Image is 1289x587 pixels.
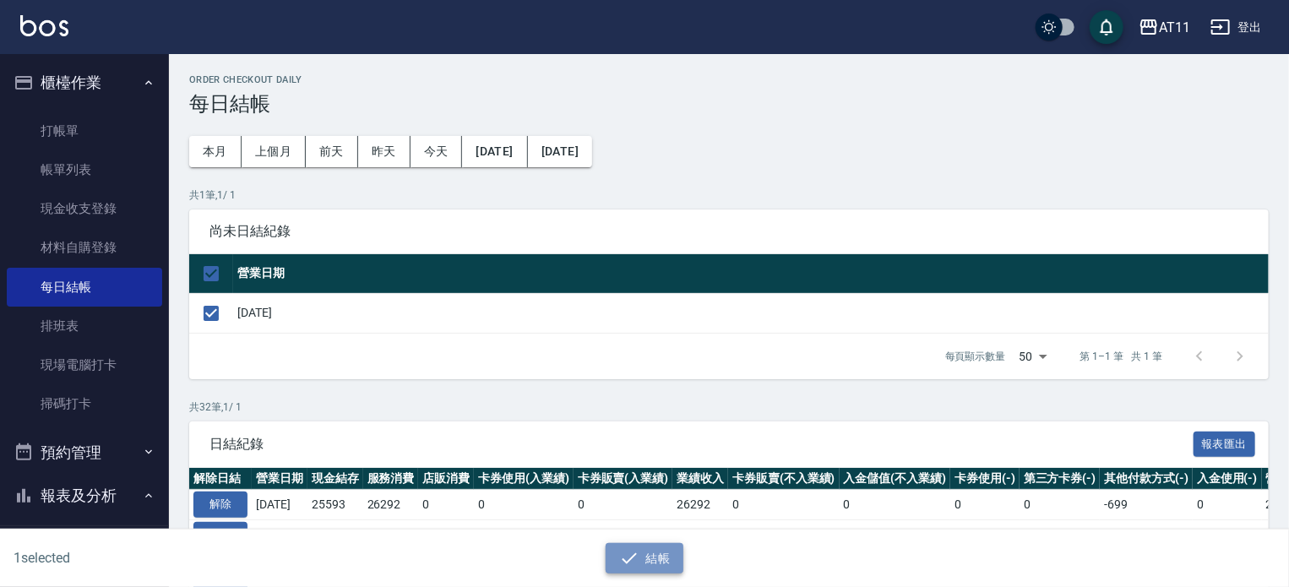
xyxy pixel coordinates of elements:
[7,474,162,518] button: 報表及分析
[1159,17,1190,38] div: AT11
[418,468,474,490] th: 店販消費
[252,520,307,551] td: [DATE]
[945,349,1006,364] p: 每頁顯示數量
[358,136,411,167] button: 昨天
[840,520,951,551] td: 0
[1204,12,1269,43] button: 登出
[7,524,162,563] a: 報表目錄
[1020,468,1101,490] th: 第三方卡券(-)
[840,490,951,520] td: 0
[1080,349,1162,364] p: 第 1–1 筆 共 1 筆
[307,520,363,551] td: 15931
[7,345,162,384] a: 現場電腦打卡
[193,492,247,518] button: 解除
[209,436,1194,453] span: 日結紀錄
[7,150,162,189] a: 帳單列表
[1020,520,1101,551] td: 0
[14,547,319,568] h6: 1 selected
[363,490,419,520] td: 26292
[728,520,840,551] td: 0
[189,74,1269,85] h2: Order checkout daily
[950,520,1020,551] td: 0
[307,468,363,490] th: 現金結存
[189,136,242,167] button: 本月
[1193,490,1262,520] td: 0
[1013,334,1053,379] div: 50
[7,228,162,267] a: 材料自購登錄
[672,468,728,490] th: 業績收入
[1100,520,1193,551] td: 0
[574,468,673,490] th: 卡券販賣(入業績)
[672,490,728,520] td: 26292
[7,189,162,228] a: 現金收支登錄
[20,15,68,36] img: Logo
[1090,10,1123,44] button: save
[1193,468,1262,490] th: 入金使用(-)
[728,468,840,490] th: 卡券販賣(不入業績)
[1193,520,1262,551] td: 0
[574,520,673,551] td: 0
[1132,10,1197,45] button: AT11
[950,468,1020,490] th: 卡券使用(-)
[474,520,574,551] td: 0
[672,520,728,551] td: 15931
[840,468,951,490] th: 入金儲值(不入業績)
[1020,490,1101,520] td: 0
[209,223,1248,240] span: 尚未日結紀錄
[574,490,673,520] td: 0
[1100,468,1193,490] th: 其他付款方式(-)
[306,136,358,167] button: 前天
[474,490,574,520] td: 0
[1194,432,1256,458] button: 報表匯出
[307,490,363,520] td: 25593
[7,268,162,307] a: 每日結帳
[189,399,1269,415] p: 共 32 筆, 1 / 1
[606,543,684,574] button: 結帳
[7,431,162,475] button: 預約管理
[950,490,1020,520] td: 0
[233,293,1269,333] td: [DATE]
[7,111,162,150] a: 打帳單
[1100,490,1193,520] td: -699
[193,522,247,548] button: 解除
[474,468,574,490] th: 卡券使用(入業績)
[418,490,474,520] td: 0
[7,384,162,423] a: 掃碼打卡
[528,136,592,167] button: [DATE]
[7,307,162,345] a: 排班表
[411,136,463,167] button: 今天
[418,520,474,551] td: 699
[7,61,162,105] button: 櫃檯作業
[242,136,306,167] button: 上個月
[363,520,419,551] td: 15232
[363,468,419,490] th: 服務消費
[233,254,1269,294] th: 營業日期
[1194,435,1256,451] a: 報表匯出
[252,490,307,520] td: [DATE]
[189,92,1269,116] h3: 每日結帳
[462,136,527,167] button: [DATE]
[728,490,840,520] td: 0
[252,468,307,490] th: 營業日期
[189,188,1269,203] p: 共 1 筆, 1 / 1
[189,468,252,490] th: 解除日結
